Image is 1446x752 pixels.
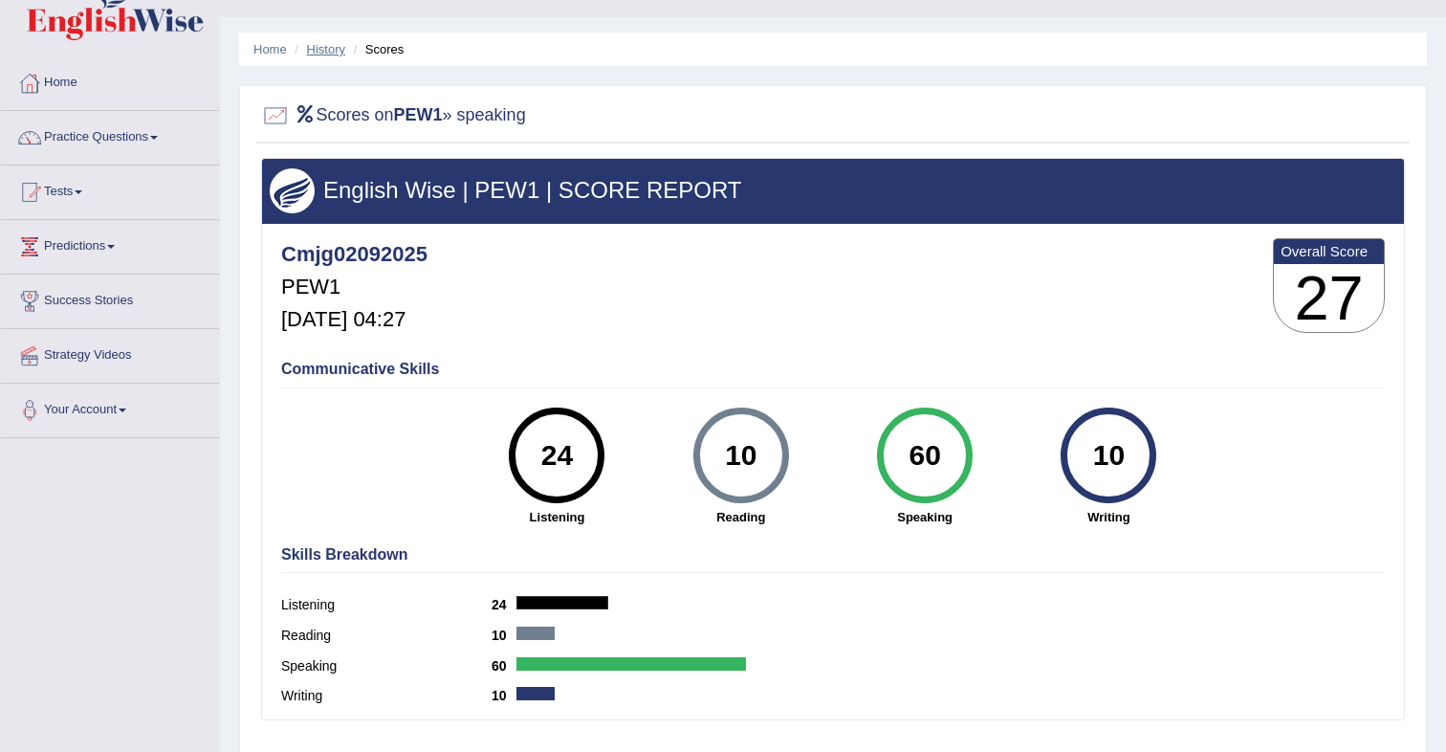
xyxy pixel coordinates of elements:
[261,101,526,130] h2: Scores on » speaking
[281,686,492,706] label: Writing
[281,546,1385,564] h4: Skills Breakdown
[1,275,219,322] a: Success Stories
[281,595,492,615] label: Listening
[1026,508,1191,526] strong: Writing
[1,329,219,377] a: Strategy Videos
[474,508,639,526] strong: Listening
[281,276,427,299] h5: PEW1
[281,656,492,676] label: Speaking
[1,56,219,104] a: Home
[1,384,219,431] a: Your Account
[307,42,345,56] a: History
[1281,243,1377,259] b: Overall Score
[889,415,959,496] div: 60
[349,40,405,58] li: Scores
[492,688,516,703] b: 10
[1,111,219,159] a: Practice Questions
[843,508,1007,526] strong: Speaking
[270,178,1396,203] h3: English Wise | PEW1 | SCORE REPORT
[1,220,219,268] a: Predictions
[253,42,287,56] a: Home
[1274,264,1384,333] h3: 27
[492,597,516,612] b: 24
[1074,415,1144,496] div: 10
[706,415,776,496] div: 10
[394,105,443,124] b: PEW1
[1,166,219,213] a: Tests
[492,658,516,674] b: 60
[270,168,315,213] img: wings.png
[522,415,592,496] div: 24
[281,361,1385,378] h4: Communicative Skills
[281,243,427,266] h4: Cmjg02092025
[492,628,516,643] b: 10
[281,308,427,331] h5: [DATE] 04:27
[281,626,492,646] label: Reading
[659,508,823,526] strong: Reading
